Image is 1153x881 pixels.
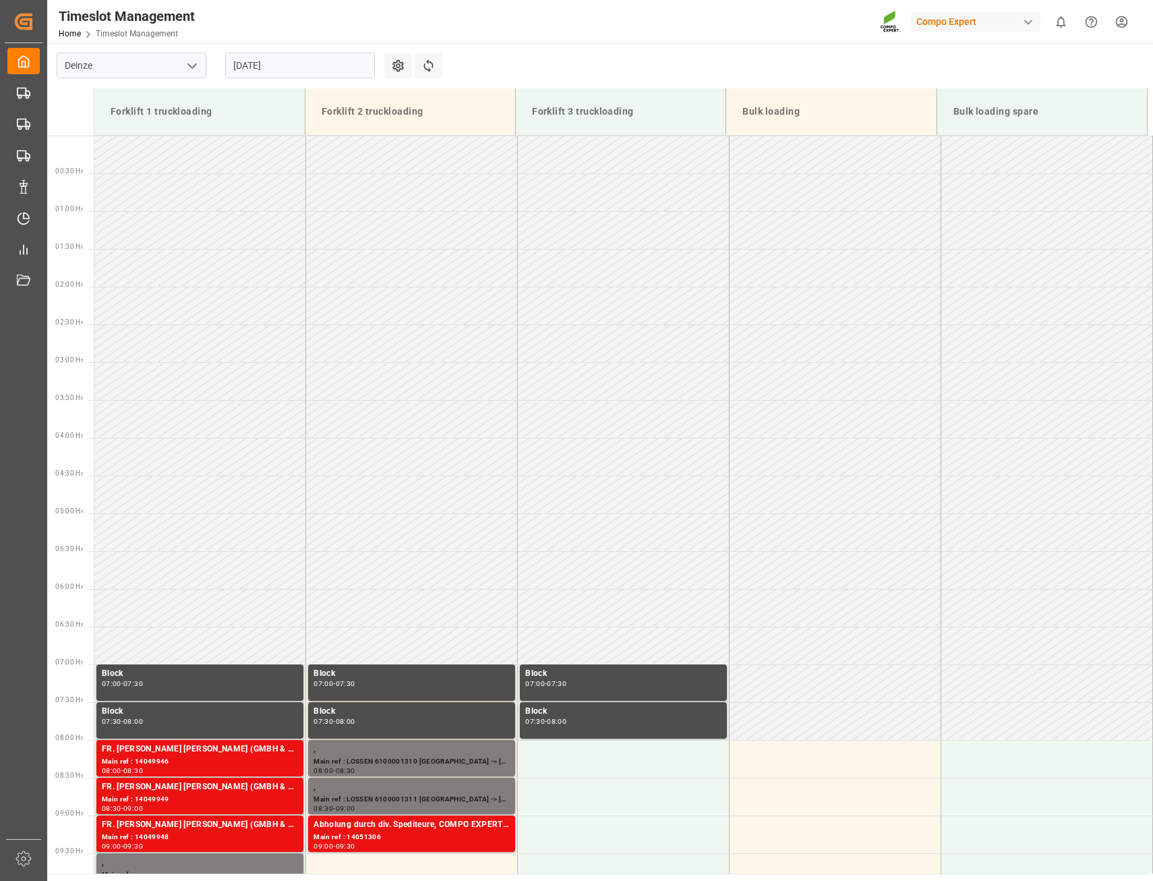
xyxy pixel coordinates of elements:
div: 09:00 [336,805,355,812]
button: Help Center [1076,7,1106,37]
div: 08:00 [102,768,121,774]
span: 00:30 Hr [55,167,83,175]
div: - [121,768,123,774]
div: 08:30 [314,805,333,812]
div: - [545,718,547,724]
div: - [545,681,547,687]
span: 07:30 Hr [55,696,83,704]
div: Compo Expert [911,12,1040,32]
div: 07:30 [123,681,143,687]
div: Block [314,705,510,718]
div: 07:30 [525,718,545,724]
div: 08:00 [336,718,355,724]
div: - [121,843,123,849]
div: 09:30 [336,843,355,849]
div: FR. [PERSON_NAME] [PERSON_NAME] (GMBH & CO.) KG, COMPO EXPERT Benelux N.V. [102,743,298,756]
div: , [102,856,298,870]
div: 08:00 [123,718,143,724]
img: Screenshot%202023-09-29%20at%2010.02.21.png_1712312052.png [880,10,901,34]
span: 02:30 Hr [55,318,83,326]
div: Main ref : . [102,870,298,881]
div: Bulk loading [737,99,925,124]
div: - [333,805,335,812]
span: 01:30 Hr [55,243,83,250]
div: Forklift 2 truckloading [316,99,504,124]
div: FR. [PERSON_NAME] [PERSON_NAME] (GMBH & CO.) KG, COMPO EXPERT Benelux N.V. [102,780,298,794]
div: Forklift 3 truckloading [527,99,715,124]
div: Block [525,705,721,718]
span: 04:30 Hr [55,470,83,477]
div: 09:00 [102,843,121,849]
input: Type to search/select [57,53,206,78]
div: 07:30 [314,718,333,724]
span: 03:30 Hr [55,394,83,401]
span: 01:00 Hr [55,205,83,212]
div: Main ref : 14049949 [102,794,298,805]
span: 05:00 Hr [55,507,83,515]
button: show 0 new notifications [1046,7,1076,37]
div: , [314,743,510,756]
span: 06:30 Hr [55,621,83,628]
div: Block [102,667,298,681]
div: 09:30 [123,843,143,849]
div: 07:00 [525,681,545,687]
div: 07:30 [336,681,355,687]
div: - [121,681,123,687]
div: Block [102,705,298,718]
input: DD.MM.YYYY [225,53,375,78]
div: Timeslot Management [59,6,195,26]
div: 08:30 [123,768,143,774]
div: , [314,780,510,794]
span: 08:00 Hr [55,734,83,741]
div: Block [314,667,510,681]
div: 07:00 [314,681,333,687]
div: - [333,768,335,774]
div: Bulk loading spare [948,99,1136,124]
div: 09:00 [123,805,143,812]
span: 04:00 Hr [55,432,83,439]
div: 07:30 [547,681,566,687]
span: 08:30 Hr [55,772,83,779]
div: Main ref : LOSSEN 6100001310 [GEOGRAPHIC_DATA] -> [GEOGRAPHIC_DATA] [314,756,510,768]
div: FR. [PERSON_NAME] [PERSON_NAME] (GMBH & CO.) KG, COMPO EXPERT Benelux N.V. [102,818,298,832]
div: - [333,681,335,687]
div: Forklift 1 truckloading [105,99,294,124]
div: - [121,718,123,724]
div: 08:30 [336,768,355,774]
button: Compo Expert [911,9,1046,34]
div: - [121,805,123,812]
div: Main ref : 14051306 [314,832,510,843]
div: 08:00 [314,768,333,774]
div: Main ref : 14049946 [102,756,298,768]
div: 07:00 [102,681,121,687]
span: 06:00 Hr [55,583,83,590]
div: Abholung durch div. Spediteure, COMPO EXPERT Benelux N.V. [314,818,510,832]
div: 08:00 [547,718,566,724]
div: - [333,718,335,724]
span: 02:00 Hr [55,281,83,288]
button: open menu [181,55,202,76]
span: 09:30 Hr [55,847,83,855]
a: Home [59,29,81,38]
div: Block [525,667,721,681]
div: 09:00 [314,843,333,849]
div: - [333,843,335,849]
span: 09:00 Hr [55,809,83,817]
div: 08:30 [102,805,121,812]
div: Main ref : LOSSEN 6100001311 [GEOGRAPHIC_DATA] -> [GEOGRAPHIC_DATA] [314,794,510,805]
span: 03:00 Hr [55,356,83,364]
div: 07:30 [102,718,121,724]
span: 07:00 Hr [55,658,83,666]
div: Main ref : 14049948 [102,832,298,843]
span: 05:30 Hr [55,545,83,552]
